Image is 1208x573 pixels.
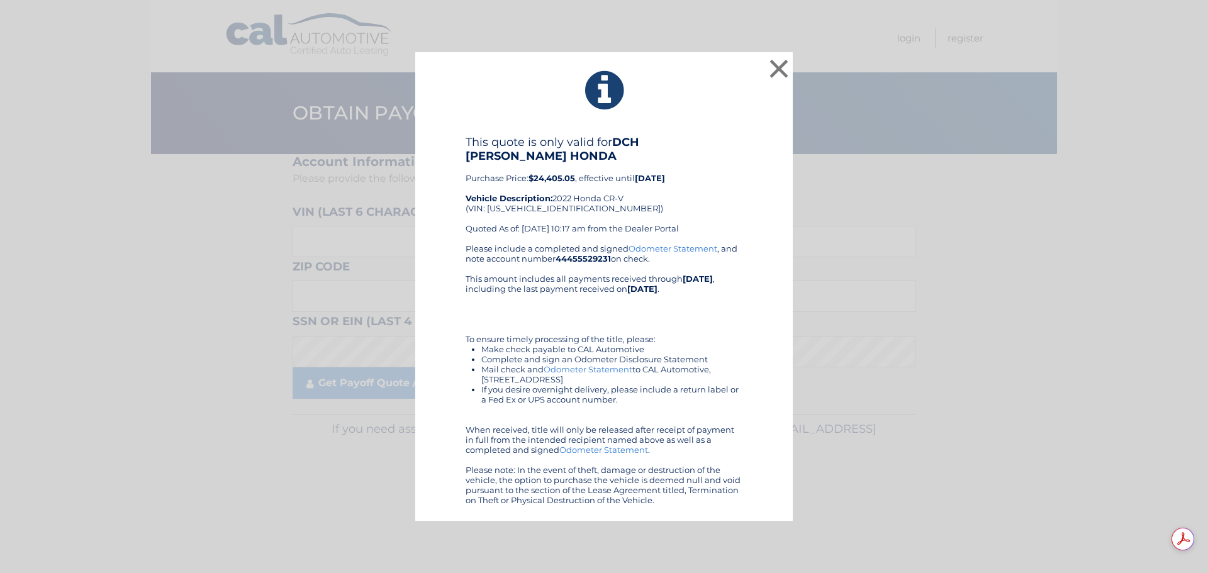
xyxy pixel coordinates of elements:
[629,243,717,253] a: Odometer Statement
[544,364,632,374] a: Odometer Statement
[635,173,665,183] b: [DATE]
[466,135,742,243] div: Purchase Price: , effective until 2022 Honda CR-V (VIN: [US_VEHICLE_IDENTIFICATION_NUMBER]) Quote...
[556,253,611,264] b: 44455529231
[481,384,742,404] li: If you desire overnight delivery, please include a return label or a Fed Ex or UPS account number.
[466,135,742,163] h4: This quote is only valid for
[481,354,742,364] li: Complete and sign an Odometer Disclosure Statement
[559,445,648,455] a: Odometer Statement
[481,364,742,384] li: Mail check and to CAL Automotive, [STREET_ADDRESS]
[528,173,575,183] b: $24,405.05
[481,344,742,354] li: Make check payable to CAL Automotive
[627,284,657,294] b: [DATE]
[683,274,713,284] b: [DATE]
[766,56,791,81] button: ×
[466,193,552,203] strong: Vehicle Description:
[466,243,742,505] div: Please include a completed and signed , and note account number on check. This amount includes al...
[466,135,639,163] b: DCH [PERSON_NAME] HONDA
